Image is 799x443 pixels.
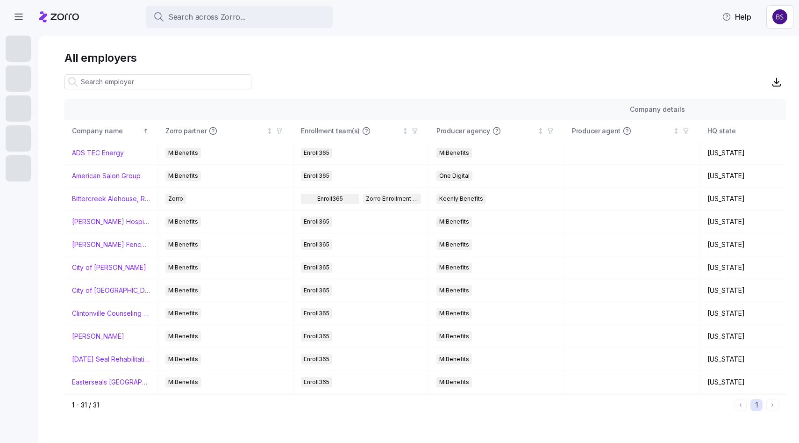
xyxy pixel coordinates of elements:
[436,126,490,136] span: Producer agency
[537,128,544,134] div: Not sorted
[304,217,329,227] span: Enroll365
[564,120,700,142] th: Producer agentNot sorted
[168,11,245,23] span: Search across Zorro...
[317,194,343,204] span: Enroll365
[673,128,679,134] div: Not sorted
[72,148,124,158] a: ADS TEC Energy
[168,262,198,273] span: MiBenefits
[72,332,124,341] a: [PERSON_NAME]
[304,148,329,158] span: Enroll365
[72,194,150,203] a: Bittercreek Alehouse, Red Feather Lounge, Diablo & Sons Saloon
[304,354,329,364] span: Enroll365
[714,7,759,26] button: Help
[772,9,787,24] img: 70e1238b338d2f51ab0eff200587d663
[64,51,786,65] h1: All employers
[439,217,469,227] span: MiBenefits
[439,354,469,364] span: MiBenefits
[439,331,469,341] span: MiBenefits
[402,128,408,134] div: Not sorted
[168,240,198,250] span: MiBenefits
[64,120,158,142] th: Company nameSorted ascending
[72,126,141,136] div: Company name
[439,262,469,273] span: MiBenefits
[293,120,429,142] th: Enrollment team(s)Not sorted
[572,126,621,136] span: Producer agent
[168,194,183,204] span: Zorro
[146,6,333,28] button: Search across Zorro...
[72,355,150,364] a: [DATE] Seal Rehabilitation Center of [GEOGRAPHIC_DATA]
[722,11,751,22] span: Help
[439,285,469,296] span: MiBenefits
[72,240,150,249] a: [PERSON_NAME] Fence Company
[304,308,329,319] span: Enroll365
[304,377,329,387] span: Enroll365
[72,286,150,295] a: City of [GEOGRAPHIC_DATA]
[766,399,778,411] button: Next page
[266,128,273,134] div: Not sorted
[168,148,198,158] span: MiBenefits
[72,217,150,226] a: [PERSON_NAME] Hospitality
[158,120,293,142] th: Zorro partnerNot sorted
[429,120,564,142] th: Producer agencyNot sorted
[439,377,469,387] span: MiBenefits
[168,354,198,364] span: MiBenefits
[439,148,469,158] span: MiBenefits
[439,171,470,181] span: One Digital
[168,308,198,319] span: MiBenefits
[304,240,329,250] span: Enroll365
[64,74,251,89] input: Search employer
[165,126,207,136] span: Zorro partner
[168,285,198,296] span: MiBenefits
[168,331,198,341] span: MiBenefits
[72,400,731,410] div: 1 - 31 / 31
[72,263,146,272] a: City of [PERSON_NAME]
[439,240,469,250] span: MiBenefits
[439,194,483,204] span: Keenly Benefits
[72,309,150,318] a: Clintonville Counseling and Wellness
[168,217,198,227] span: MiBenefits
[168,377,198,387] span: MiBenefits
[143,128,149,134] div: Sorted ascending
[750,399,763,411] button: 1
[735,399,747,411] button: Previous page
[366,194,419,204] span: Zorro Enrollment Team
[304,285,329,296] span: Enroll365
[301,126,360,136] span: Enrollment team(s)
[168,171,198,181] span: MiBenefits
[439,308,469,319] span: MiBenefits
[72,171,141,181] a: American Salon Group
[304,171,329,181] span: Enroll365
[304,262,329,273] span: Enroll365
[304,331,329,341] span: Enroll365
[72,378,150,387] a: Easterseals [GEOGRAPHIC_DATA] & [GEOGRAPHIC_DATA][US_STATE]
